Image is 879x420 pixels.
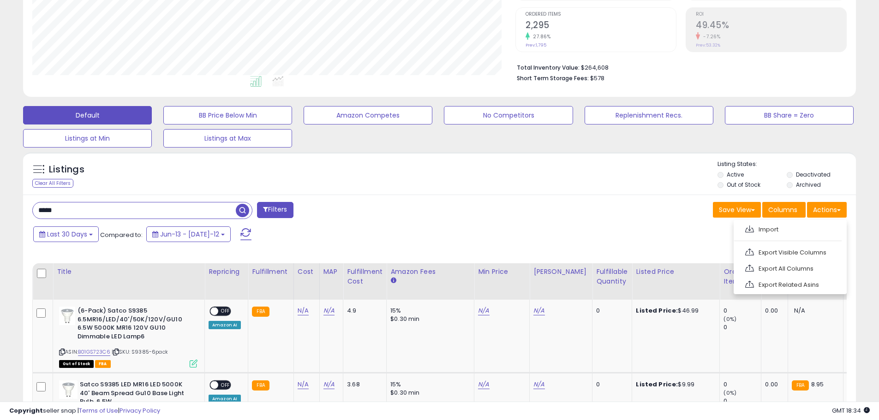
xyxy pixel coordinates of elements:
button: Amazon Competes [304,106,432,124]
b: (6-Pack) Satco S9385 6.5MR16/LED/40'/50K/120V/GU10 6.5W 5000K MR16 120V GU10 Dimmable LED Lamp6 [78,307,190,343]
a: Export All Columns [739,261,840,276]
div: 0 [724,307,761,315]
div: ASIN: [59,307,197,367]
small: FBA [792,380,809,390]
div: 4.9 [347,307,379,315]
div: MAP [323,267,340,277]
button: Listings at Min [23,129,152,148]
div: Min Price [478,267,526,277]
span: Last 30 Days [47,230,87,239]
span: FBA [95,360,111,368]
button: Last 30 Days [33,226,99,242]
a: Export Visible Columns [739,245,840,260]
a: N/A [478,306,489,315]
a: Import [739,222,840,237]
span: 8.95 [811,380,824,389]
button: Filters [257,202,293,218]
span: ROI [696,12,846,17]
div: 0.00 [765,380,780,389]
div: 0 [596,380,625,389]
h5: Listings [49,163,84,176]
div: 3.68 [347,380,379,389]
small: FBA [252,307,269,317]
b: Listed Price: [636,306,678,315]
small: FBA [252,380,269,390]
div: $9.99 [636,380,712,389]
small: 27.86% [530,33,550,40]
span: Columns [768,205,797,214]
button: Listings at Max [163,129,292,148]
p: Listing States: [718,160,856,169]
a: Privacy Policy [120,406,160,415]
div: 0.00 [765,307,780,315]
button: BB Price Below Min [163,106,292,124]
span: $578 [590,74,604,83]
label: Deactivated [796,171,831,178]
a: B01GS723C6 [78,348,110,356]
img: 21634ZMHxPL._SL40_.jpg [59,380,78,399]
span: N/A [794,306,805,315]
span: Ordered Items [526,12,676,17]
a: N/A [298,306,309,315]
div: Listed Price [636,267,716,277]
label: Archived [796,181,821,189]
a: N/A [478,380,489,389]
span: OFF [218,381,233,389]
small: Prev: 1,795 [526,42,546,48]
div: Ordered Items [724,267,757,286]
h2: 49.45% [696,20,846,32]
span: 2025-08-12 18:34 GMT [832,406,870,415]
button: Save View [713,202,761,218]
li: $264,608 [517,61,840,72]
div: 0 [724,380,761,389]
b: Total Inventory Value: [517,64,580,71]
div: Cost [298,267,316,277]
div: 0 [724,323,761,331]
div: Amazon Fees [390,267,470,277]
a: N/A [323,306,335,315]
b: Listed Price: [636,380,678,389]
div: Fulfillment Cost [347,267,383,286]
button: No Competitors [444,106,573,124]
label: Active [727,171,744,178]
button: Jun-13 - [DATE]-12 [146,226,231,242]
div: $46.99 [636,307,712,315]
small: (0%) [724,315,736,323]
a: N/A [323,380,335,389]
small: (0%) [724,389,736,396]
button: Actions [807,202,847,218]
div: seller snap | | [9,407,160,415]
b: Satco S9385 LED MR16 LED 5000K 40' Beam Spread Gu10 Base Light Bulb, 6.5W [80,380,192,408]
span: All listings that are currently out of stock and unavailable for purchase on Amazon [59,360,94,368]
div: $0.30 min [390,315,467,323]
div: 15% [390,307,467,315]
span: Jun-13 - [DATE]-12 [160,230,219,239]
div: 15% [390,380,467,389]
div: Amazon AI [209,321,241,329]
small: -7.26% [700,33,720,40]
a: N/A [533,306,544,315]
span: Compared to: [100,231,143,239]
span: OFF [218,308,233,315]
div: 0 [596,307,625,315]
a: N/A [533,380,544,389]
button: Replenishment Recs. [585,106,713,124]
button: Columns [762,202,806,218]
div: Fulfillment [252,267,289,277]
div: Clear All Filters [32,179,73,188]
span: | SKU: S9385-6pack [112,348,168,355]
small: Prev: 53.32% [696,42,720,48]
img: 31dYPxDZUfL._SL40_.jpg [59,307,75,325]
strong: Copyright [9,406,43,415]
small: Amazon Fees. [390,277,396,285]
div: [PERSON_NAME] [533,267,588,277]
label: Out of Stock [727,181,760,189]
div: Fulfillable Quantity [596,267,628,286]
a: Export Related Asins [739,278,840,292]
div: Repricing [209,267,244,277]
div: $0.30 min [390,389,467,397]
button: BB Share = Zero [725,106,854,124]
button: Default [23,106,152,124]
b: Short Term Storage Fees: [517,74,589,82]
div: Title [57,267,201,277]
